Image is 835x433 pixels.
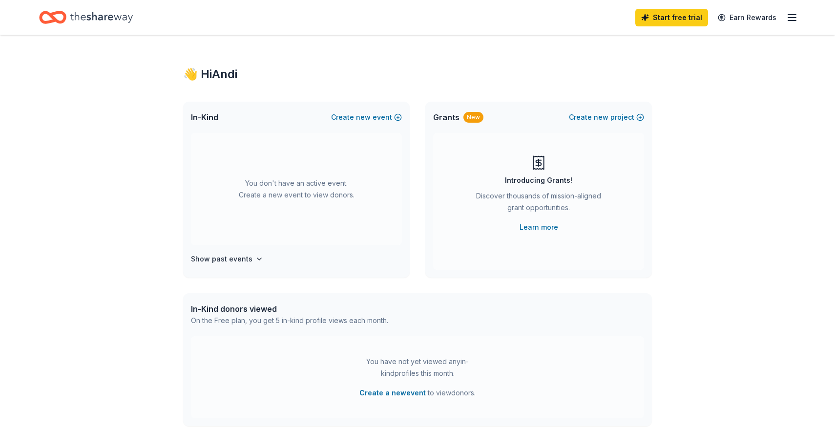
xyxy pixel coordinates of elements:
button: Createnewevent [331,111,402,123]
div: Introducing Grants! [505,174,572,186]
span: new [594,111,608,123]
a: Home [39,6,133,29]
div: In-Kind donors viewed [191,303,388,315]
h4: Show past events [191,253,252,265]
div: 👋 Hi Andi [183,66,652,82]
div: On the Free plan, you get 5 in-kind profile views each month. [191,315,388,326]
a: Earn Rewards [712,9,782,26]
div: You have not yet viewed any in-kind profiles this month. [356,356,479,379]
a: Learn more [520,221,558,233]
div: You don't have an active event. Create a new event to view donors. [191,133,402,245]
div: Discover thousands of mission-aligned grant opportunities. [472,190,605,217]
button: Create a newevent [359,387,426,399]
span: new [356,111,371,123]
button: Show past events [191,253,263,265]
span: Grants [433,111,459,123]
button: Createnewproject [569,111,644,123]
span: In-Kind [191,111,218,123]
span: to view donors . [359,387,476,399]
div: New [463,112,483,123]
a: Start free trial [635,9,708,26]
